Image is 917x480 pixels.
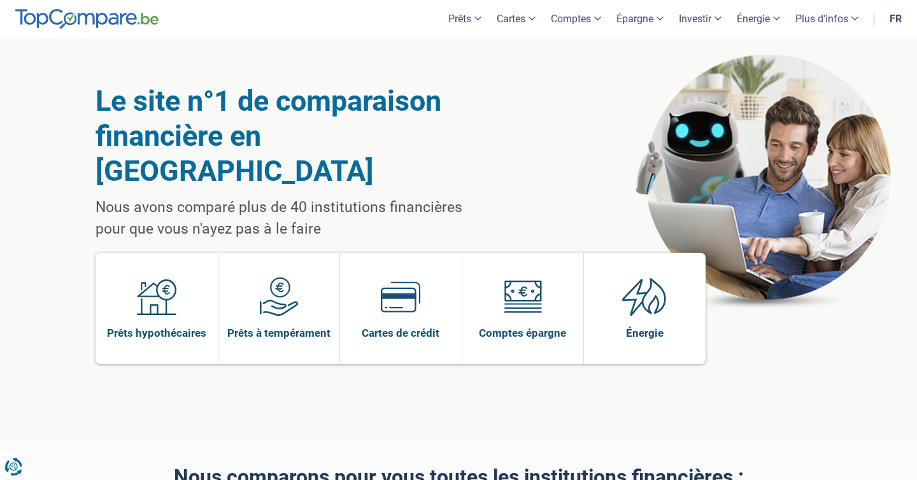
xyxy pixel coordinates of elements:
[362,326,439,340] span: Cartes de crédit
[381,277,420,316] img: Cartes de crédit
[218,253,340,364] a: Prêts à tempérament Prêts à tempérament
[96,197,495,240] p: Nous avons comparé plus de 40 institutions financières pour que vous n'ayez pas à le faire
[259,277,299,316] img: Prêts à tempérament
[227,326,331,340] span: Prêts à tempérament
[626,326,664,340] span: Énergie
[107,326,206,340] span: Prêts hypothécaires
[96,253,218,364] a: Prêts hypothécaires Prêts hypothécaires
[96,83,495,188] h1: Le site n°1 de comparaison financière en [GEOGRAPHIC_DATA]
[622,277,667,316] img: Énergie
[584,253,706,364] a: Énergie Énergie
[15,9,159,29] img: TopCompare
[503,277,543,316] img: Comptes épargne
[340,253,462,364] a: Cartes de crédit Cartes de crédit
[479,326,566,340] span: Comptes épargne
[137,277,176,316] img: Prêts hypothécaires
[462,253,584,364] a: Comptes épargne Comptes épargne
